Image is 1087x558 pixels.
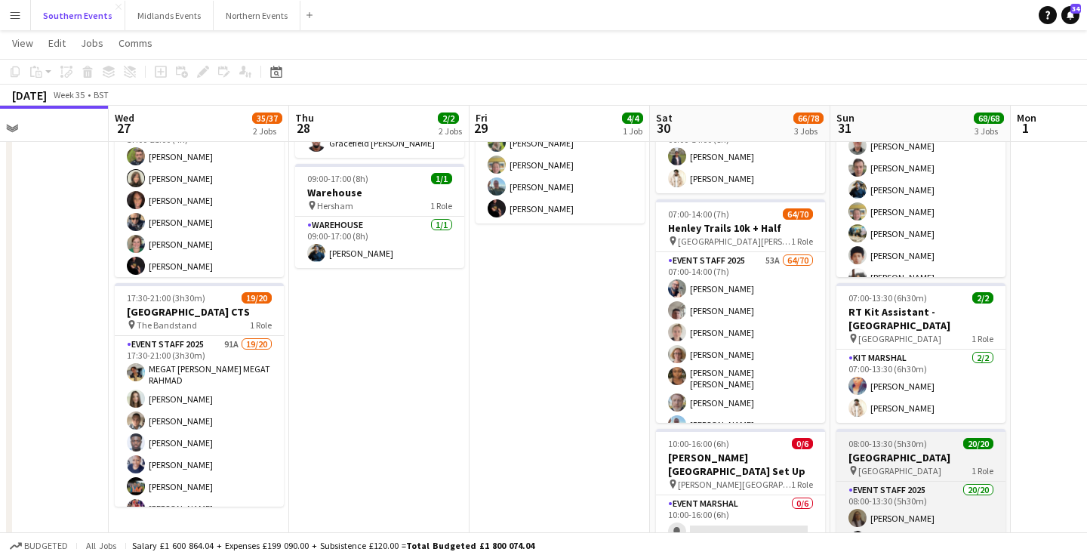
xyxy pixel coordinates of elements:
[836,54,1005,277] app-job-card: 05:30-11:00 (5h30m)46/46[PERSON_NAME] Park Triathlon [PERSON_NAME][GEOGRAPHIC_DATA]1 RoleEvent Ma...
[794,125,823,137] div: 3 Jobs
[972,465,993,476] span: 1 Role
[972,292,993,304] span: 2/2
[295,111,314,125] span: Thu
[250,319,272,331] span: 1 Role
[295,164,464,268] app-job-card: 09:00-17:00 (8h)1/1Warehouse Hersham1 RoleWarehouse1/109:00-17:00 (8h)[PERSON_NAME]
[656,451,825,478] h3: [PERSON_NAME][GEOGRAPHIC_DATA] Set Up
[81,36,103,50] span: Jobs
[791,236,813,247] span: 1 Role
[972,333,993,344] span: 1 Role
[848,292,927,304] span: 07:00-13:30 (6h30m)
[836,111,855,125] span: Sun
[12,36,33,50] span: View
[112,119,134,137] span: 27
[623,125,642,137] div: 1 Job
[963,438,993,449] span: 20/20
[783,208,813,220] span: 64/70
[791,479,813,490] span: 1 Role
[836,305,1005,332] h3: RT Kit Assistant - [GEOGRAPHIC_DATA]
[12,88,47,103] div: [DATE]
[295,217,464,268] app-card-role: Warehouse1/109:00-17:00 (8h)[PERSON_NAME]
[656,111,673,125] span: Sat
[115,111,134,125] span: Wed
[1017,111,1036,125] span: Mon
[115,54,284,277] app-job-card: 17:00-21:00 (4h)16/17[PERSON_NAME] Triathlon + Run [PERSON_NAME] Lake ([GEOGRAPHIC_DATA])1 RoleEv...
[668,438,729,449] span: 10:00-16:00 (6h)
[112,33,159,53] a: Comms
[94,89,109,100] div: BST
[137,319,197,331] span: The Bandstand
[848,438,927,449] span: 08:00-13:30 (5h30m)
[6,33,39,53] a: View
[792,438,813,449] span: 0/6
[793,113,824,124] span: 66/78
[132,540,534,551] div: Salary £1 600 864.04 + Expenses £199 090.00 + Subsistence £120.00 =
[430,200,452,211] span: 1 Role
[438,113,459,124] span: 2/2
[476,106,645,224] app-card-role: Event Staff 20254/412:00-15:00 (3h)[PERSON_NAME][PERSON_NAME][PERSON_NAME][PERSON_NAME]
[293,119,314,137] span: 28
[678,236,791,247] span: [GEOGRAPHIC_DATA][PERSON_NAME]
[8,538,70,554] button: Budgeted
[31,1,125,30] button: Southern Events
[668,208,729,220] span: 07:00-14:00 (7h)
[125,1,214,30] button: Midlands Events
[656,221,825,235] h3: Henley Trails 10k + Half
[307,173,368,184] span: 09:00-17:00 (8h)
[1015,119,1036,137] span: 1
[622,113,643,124] span: 4/4
[476,111,488,125] span: Fri
[83,540,119,551] span: All jobs
[836,350,1005,423] app-card-role: Kit Marshal2/207:00-13:30 (6h30m)[PERSON_NAME][PERSON_NAME]
[24,541,68,551] span: Budgeted
[127,292,205,304] span: 17:30-21:00 (3h30m)
[834,119,855,137] span: 31
[115,305,284,319] h3: [GEOGRAPHIC_DATA] CTS
[1070,4,1081,14] span: 34
[75,33,109,53] a: Jobs
[119,36,152,50] span: Comms
[406,540,534,551] span: Total Budgeted £1 800 074.04
[317,200,353,211] span: Hersham
[214,1,300,30] button: Northern Events
[654,119,673,137] span: 30
[295,186,464,199] h3: Warehouse
[473,119,488,137] span: 29
[656,199,825,423] app-job-card: 07:00-14:00 (7h)64/70Henley Trails 10k + Half [GEOGRAPHIC_DATA][PERSON_NAME]1 RoleEvent Staff 202...
[678,479,791,490] span: [PERSON_NAME][GEOGRAPHIC_DATA] Tri Set Up
[836,283,1005,423] app-job-card: 07:00-13:30 (6h30m)2/2RT Kit Assistant - [GEOGRAPHIC_DATA] [GEOGRAPHIC_DATA]1 RoleKit Marshal2/20...
[439,125,462,137] div: 2 Jobs
[42,33,72,53] a: Edit
[975,125,1003,137] div: 3 Jobs
[858,333,941,344] span: [GEOGRAPHIC_DATA]
[1061,6,1079,24] a: 34
[836,451,1005,464] h3: [GEOGRAPHIC_DATA]
[48,36,66,50] span: Edit
[253,125,282,137] div: 2 Jobs
[252,113,282,124] span: 35/37
[115,283,284,507] app-job-card: 17:30-21:00 (3h30m)19/20[GEOGRAPHIC_DATA] CTS The Bandstand1 RoleEvent Staff 202591A19/2017:30-21...
[431,173,452,184] span: 1/1
[50,89,88,100] span: Week 35
[858,465,941,476] span: [GEOGRAPHIC_DATA]
[974,113,1004,124] span: 68/68
[656,120,825,193] app-card-role: Kit Marshal2/206:00-14:00 (8h)[PERSON_NAME][PERSON_NAME]
[242,292,272,304] span: 19/20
